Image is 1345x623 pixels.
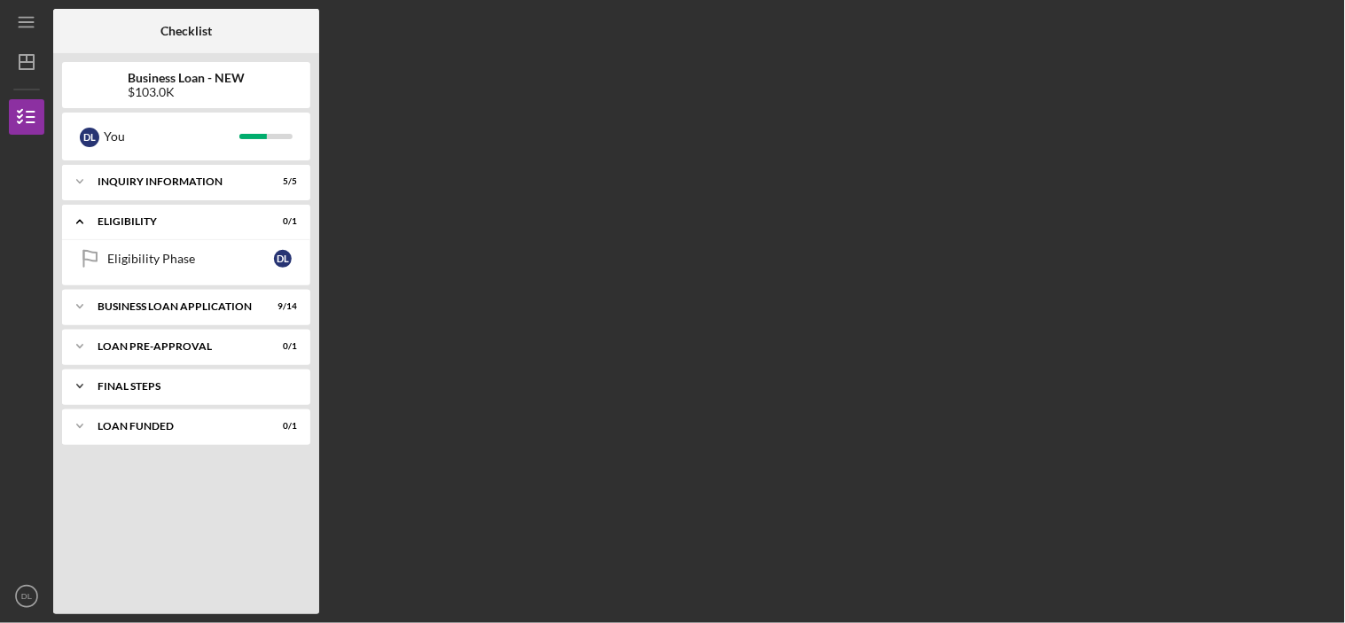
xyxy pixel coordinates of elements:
div: 0 / 1 [265,216,297,227]
div: $103.0K [128,85,245,99]
div: LOAN FUNDED [98,421,253,432]
div: BUSINESS LOAN APPLICATION [98,301,253,312]
b: Checklist [160,24,212,38]
div: 5 / 5 [265,176,297,187]
text: DL [21,592,33,602]
b: Business Loan - NEW [128,71,245,85]
div: 0 / 1 [265,341,297,352]
div: D L [274,250,292,268]
div: 0 / 1 [265,421,297,432]
div: 9 / 14 [265,301,297,312]
div: INQUIRY INFORMATION [98,176,253,187]
button: DL [9,579,44,614]
div: D L [80,128,99,147]
div: You [104,121,239,152]
a: Eligibility PhaseDL [71,241,301,276]
div: ELIGIBILITY [98,216,253,227]
div: LOAN PRE-APPROVAL [98,341,253,352]
div: FINAL STEPS [98,381,288,392]
div: Eligibility Phase [107,252,274,266]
